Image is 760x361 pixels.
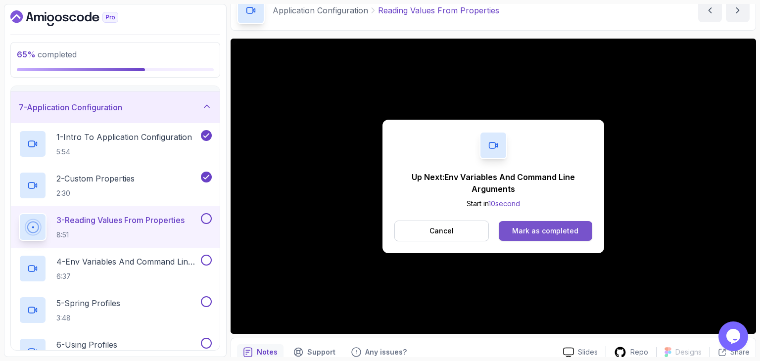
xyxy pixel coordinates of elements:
p: Share [730,347,750,357]
p: Support [307,347,335,357]
span: 65 % [17,49,36,59]
button: 1-Intro To Application Configuration5:54 [19,130,212,158]
p: 3:48 [56,313,120,323]
button: Share [710,347,750,357]
button: Feedback button [345,344,413,360]
a: Slides [555,347,606,358]
p: 6 - Using Profiles [56,339,117,351]
p: Cancel [429,226,454,236]
p: 1 - Intro To Application Configuration [56,131,192,143]
p: 4 - Env Variables And Command Line Arguments [56,256,199,268]
p: 2 - Custom Properties [56,173,135,184]
p: Notes [257,347,278,357]
iframe: 3 - Reading Values From Properties [231,39,756,334]
span: 10 second [488,199,520,208]
p: 5:54 [56,147,192,157]
a: Dashboard [10,10,141,26]
button: Support button [287,344,341,360]
button: Mark as completed [499,221,592,241]
button: 7-Application Configuration [11,91,220,123]
button: 2-Custom Properties2:30 [19,172,212,199]
a: Repo [606,346,656,359]
p: Up Next: Env Variables And Command Line Arguments [394,171,592,195]
p: 8:51 [56,230,185,240]
h3: 7 - Application Configuration [19,101,122,113]
p: Slides [578,347,598,357]
iframe: chat widget [718,321,750,351]
p: Repo [630,347,648,357]
p: Reading Values From Properties [378,4,499,16]
button: Cancel [394,221,489,241]
p: 6:37 [56,271,199,281]
p: 2:30 [56,188,135,198]
p: Any issues? [365,347,407,357]
p: 5 - Spring Profiles [56,297,120,309]
button: 3-Reading Values From Properties8:51 [19,213,212,241]
p: Application Configuration [273,4,368,16]
button: notes button [237,344,284,360]
button: 4-Env Variables And Command Line Arguments6:37 [19,255,212,282]
span: completed [17,49,77,59]
button: 5-Spring Profiles3:48 [19,296,212,324]
p: 3 - Reading Values From Properties [56,214,185,226]
p: Start in [394,199,592,209]
div: Mark as completed [512,226,578,236]
p: Designs [675,347,702,357]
